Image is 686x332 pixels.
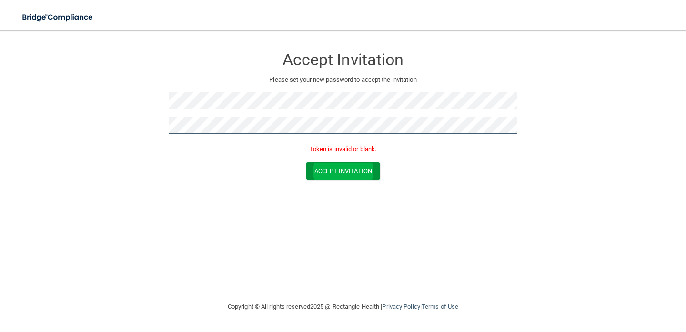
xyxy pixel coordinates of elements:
[176,74,510,86] p: Please set your new password to accept the invitation
[422,303,458,310] a: Terms of Use
[169,51,517,68] h3: Accept Invitation
[169,292,517,322] div: Copyright © All rights reserved 2025 @ Rectangle Health | |
[169,144,517,155] p: Token is invalid or blank.
[382,303,420,310] a: Privacy Policy
[306,162,380,180] button: Accept Invitation
[14,8,102,27] img: bridge_compliance_login_screen.278c3ca4.svg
